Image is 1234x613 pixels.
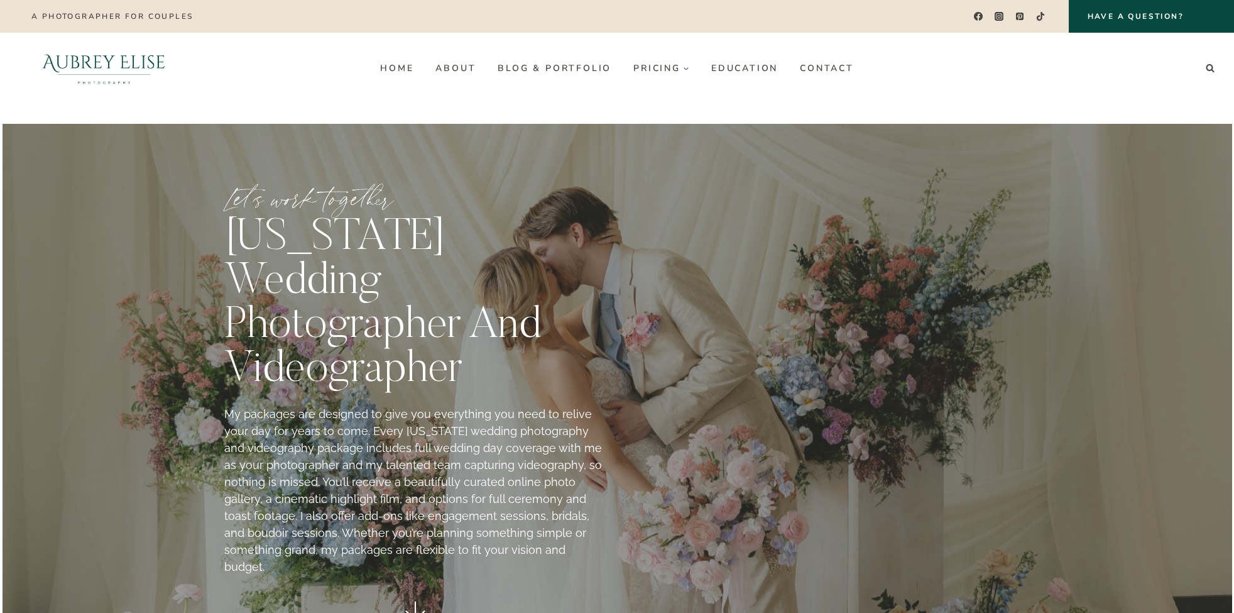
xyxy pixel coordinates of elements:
p: Let’s work together [224,185,607,211]
p: A photographer for couples [31,12,193,21]
a: Pricing [623,58,701,78]
a: Facebook [969,8,987,26]
a: Pinterest [1011,8,1029,26]
a: Education [700,58,789,78]
nav: Primary [369,58,865,78]
button: View Search Form [1201,60,1219,77]
a: Contact [789,58,865,78]
span: Pricing [633,64,689,73]
a: Home [369,58,425,78]
a: About [425,58,487,78]
img: Aubrey Elise Photography [15,33,193,104]
a: Instagram [990,8,1008,26]
a: Blog & Portfolio [487,58,623,78]
p: My packages are designed to give you everything you need to relive your day for years to come. Ev... [224,406,607,575]
h1: [US_STATE] wedding Photographer and Videographer [224,217,607,393]
a: TikTok [1032,8,1050,26]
